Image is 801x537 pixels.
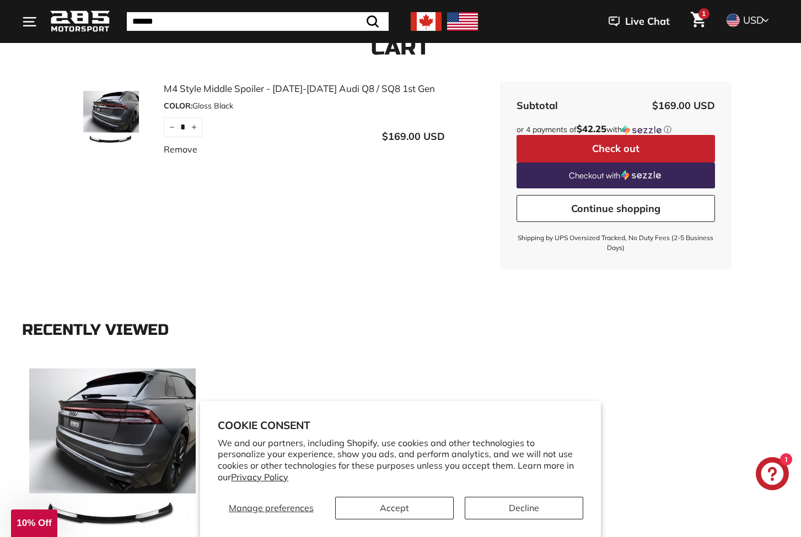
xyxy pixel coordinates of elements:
[652,99,715,112] span: $169.00 USD
[621,170,661,180] img: Sezzle
[218,497,324,519] button: Manage preferences
[743,14,764,26] span: USD
[335,497,454,519] button: Accept
[577,123,606,134] span: $42.25
[70,91,153,146] img: M4 Style Middle Spoiler - 2019-2025 Audi Q8 / SQ8 1st Gen
[11,509,57,537] div: 10% Off
[517,124,715,135] div: or 4 payments of with
[229,502,314,513] span: Manage preferences
[684,3,712,40] a: Cart
[382,130,445,143] span: $169.00 USD
[465,497,583,519] button: Decline
[517,233,715,253] small: Shipping by UPS Oversized Tracked, No Duty Fees (2-5 Business Days)
[594,8,684,35] button: Live Chat
[625,14,670,29] span: Live Chat
[218,437,583,483] p: We and our partners, including Shopify, use cookies and other technologies to personalize your ex...
[164,82,445,96] a: M4 Style Middle Spoiler - [DATE]-[DATE] Audi Q8 / SQ8 1st Gen
[517,124,715,135] div: or 4 payments of$42.25withSezzle Click to learn more about Sezzle
[517,162,715,188] a: Checkout with
[50,9,110,35] img: Logo_285_Motorsport_areodynamics_components
[702,9,706,18] span: 1
[218,419,583,432] h2: Cookie consent
[622,125,662,135] img: Sezzle
[164,101,192,111] span: COLOR:
[517,98,558,113] div: Subtotal
[22,322,779,339] div: Recently viewed
[186,117,202,137] button: Increase item quantity by one
[127,12,389,31] input: Search
[517,135,715,162] button: Check out
[164,100,445,112] div: Gloss Black
[22,35,779,59] h1: Cart
[164,143,197,156] a: Remove
[752,457,792,493] inbox-online-store-chat: Shopify online store chat
[164,117,180,137] button: Reduce item quantity by one
[17,518,51,528] span: 10% Off
[231,471,288,482] a: Privacy Policy
[517,195,715,223] a: Continue shopping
